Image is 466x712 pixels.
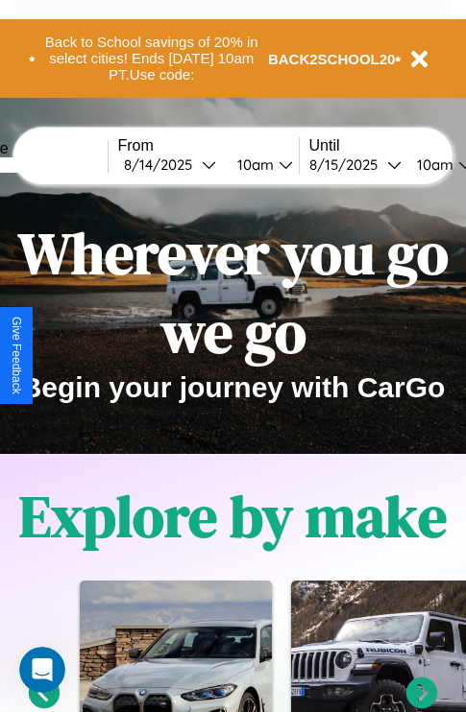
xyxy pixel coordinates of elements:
[268,51,396,67] b: BACK2SCHOOL20
[118,154,222,175] button: 8/14/2025
[407,155,458,174] div: 10am
[10,317,23,394] div: Give Feedback
[309,155,387,174] div: 8 / 15 / 2025
[222,154,299,175] button: 10am
[228,155,279,174] div: 10am
[19,477,447,556] h1: Explore by make
[19,647,65,693] iframe: Intercom live chat
[124,155,202,174] div: 8 / 14 / 2025
[118,137,299,154] label: From
[36,29,268,88] button: Back to School savings of 20% in select cities! Ends [DATE] 10am PT.Use code:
